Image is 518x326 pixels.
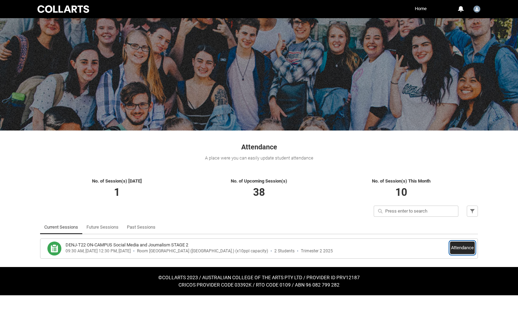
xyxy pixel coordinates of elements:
div: A place were you can easily update student attendance [40,155,478,162]
div: Room [GEOGRAPHIC_DATA] ([GEOGRAPHIC_DATA].) (x10ppl capacity) [137,249,268,254]
img: Kate.Arnott [473,6,480,13]
span: 38 [253,186,265,198]
span: No. of Upcoming Session(s) [231,178,287,184]
a: Home [413,3,428,14]
li: Future Sessions [82,220,123,234]
a: Future Sessions [86,220,119,234]
span: 1 [114,186,120,198]
span: 10 [395,186,407,198]
span: No. of Session(s) This Month [372,178,431,184]
div: 2 Students [274,249,295,254]
li: Current Sessions [40,220,82,234]
input: Press enter to search [374,206,458,217]
div: 09:30 AM, [DATE] 12:30 PM, [DATE] [66,249,131,254]
a: Past Sessions [127,220,155,234]
button: Attendance [450,242,475,254]
span: Attendance [241,143,277,151]
h3: DENJ-T22 ON-CAMPUS Social Media and Journalism STAGE 2 [66,242,188,249]
span: No. of Session(s) [DATE] [92,178,142,184]
a: Current Sessions [44,220,78,234]
button: Filter [467,206,478,217]
li: Past Sessions [123,220,160,234]
button: User Profile Kate.Arnott [472,3,482,14]
div: Trimester 2 2025 [301,249,333,254]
